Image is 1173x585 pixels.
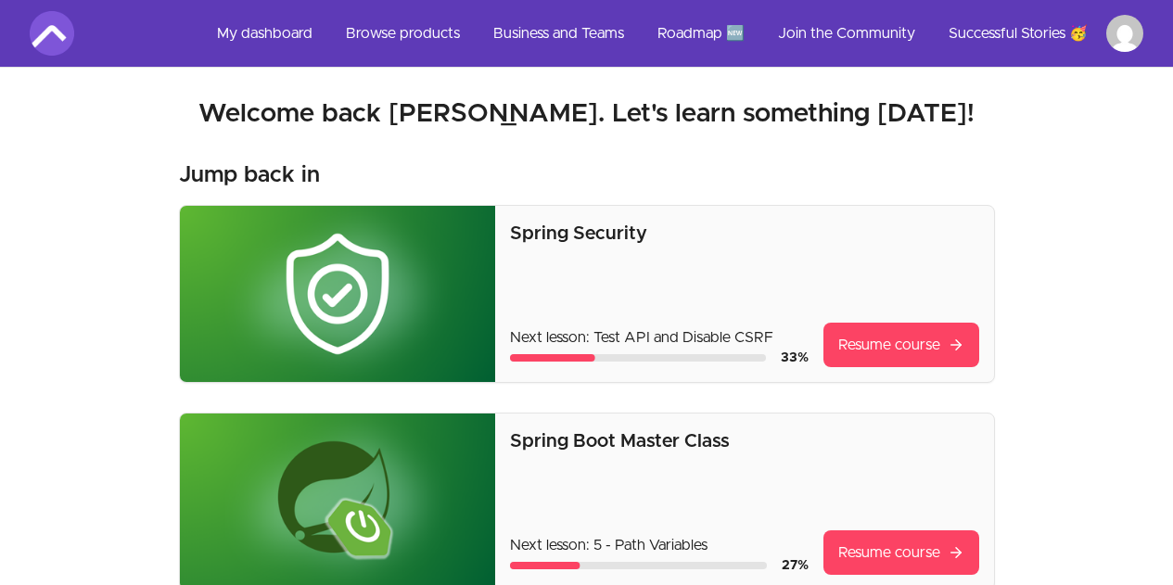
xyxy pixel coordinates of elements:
[30,97,1143,131] h2: Welcome back [PERSON_NAME]. Let's learn something [DATE]!
[180,206,496,382] img: Product image for Spring Security
[179,160,320,190] h3: Jump back in
[823,530,979,575] a: Resume course
[510,428,978,454] p: Spring Boot Master Class
[1106,15,1143,52] img: Profile image for Abdelhak TLILI
[510,534,808,556] p: Next lesson: 5 - Path Variables
[202,11,327,56] a: My dashboard
[934,11,1103,56] a: Successful Stories 🥳
[763,11,930,56] a: Join the Community
[478,11,639,56] a: Business and Teams
[643,11,759,56] a: Roadmap 🆕
[782,559,809,572] span: 27 %
[510,562,766,569] div: Course progress
[510,326,808,349] p: Next lesson: Test API and Disable CSRF
[331,11,475,56] a: Browse products
[30,11,74,56] img: Amigoscode logo
[510,221,978,247] p: Spring Security
[510,354,765,362] div: Course progress
[202,11,1143,56] nav: Main
[781,351,809,364] span: 33 %
[823,323,979,367] a: Resume course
